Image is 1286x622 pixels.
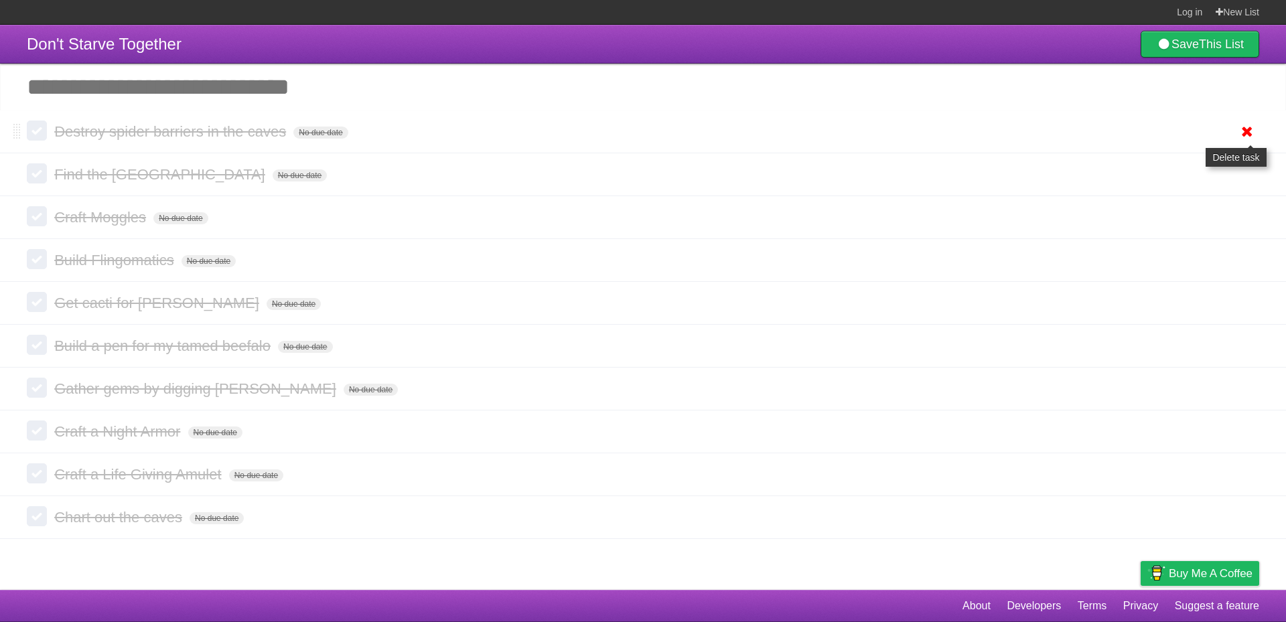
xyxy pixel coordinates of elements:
[1007,593,1061,619] a: Developers
[27,249,47,269] label: Done
[54,380,340,397] span: Gather gems by digging [PERSON_NAME]
[27,35,182,53] span: Don't Starve Together
[1147,562,1165,585] img: Buy me a coffee
[229,469,283,481] span: No due date
[54,509,186,526] span: Chart out the caves
[1175,593,1259,619] a: Suggest a feature
[153,212,208,224] span: No due date
[27,121,47,141] label: Done
[54,295,263,311] span: Get cacti for [PERSON_NAME]
[54,252,177,268] span: Build Flingomatics
[188,426,242,439] span: No due date
[182,255,236,267] span: No due date
[1141,31,1259,58] a: SaveThis List
[54,209,149,226] span: Craft Moggles
[27,206,47,226] label: Done
[54,423,184,440] span: Craft a Night Armor
[278,341,332,353] span: No due date
[27,335,47,355] label: Done
[190,512,244,524] span: No due date
[27,378,47,398] label: Done
[273,169,327,181] span: No due date
[27,420,47,441] label: Done
[27,292,47,312] label: Done
[27,463,47,483] label: Done
[54,337,274,354] span: Build a pen for my tamed beefalo
[1078,593,1107,619] a: Terms
[27,506,47,526] label: Done
[54,166,269,183] span: Find the [GEOGRAPHIC_DATA]
[267,298,321,310] span: No due date
[1123,593,1158,619] a: Privacy
[962,593,991,619] a: About
[1199,37,1244,51] b: This List
[54,466,224,483] span: Craft a Life Giving Amulet
[54,123,289,140] span: Destroy spider barriers in the caves
[293,127,348,139] span: No due date
[344,384,398,396] span: No due date
[27,163,47,183] label: Done
[1141,561,1259,586] a: Buy me a coffee
[1169,562,1253,585] span: Buy me a coffee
